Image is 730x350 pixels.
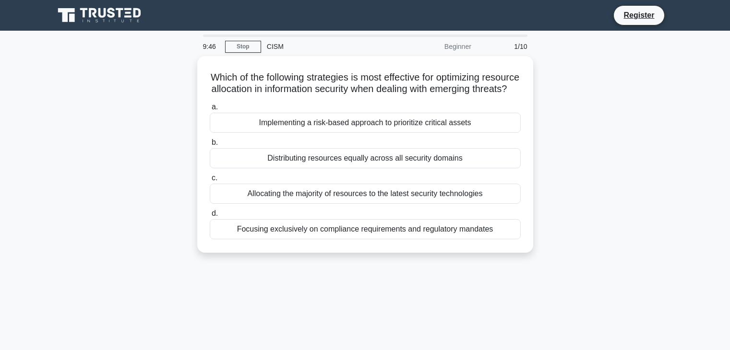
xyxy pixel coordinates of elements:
[210,184,521,204] div: Allocating the majority of resources to the latest security technologies
[212,103,218,111] span: a.
[261,37,393,56] div: CISM
[197,37,225,56] div: 9:46
[212,174,217,182] span: c.
[210,219,521,239] div: Focusing exclusively on compliance requirements and regulatory mandates
[210,113,521,133] div: Implementing a risk-based approach to prioritize critical assets
[212,138,218,146] span: b.
[210,148,521,168] div: Distributing resources equally across all security domains
[618,9,660,21] a: Register
[477,37,533,56] div: 1/10
[209,71,522,95] h5: Which of the following strategies is most effective for optimizing resource allocation in informa...
[225,41,261,53] a: Stop
[212,209,218,217] span: d.
[393,37,477,56] div: Beginner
